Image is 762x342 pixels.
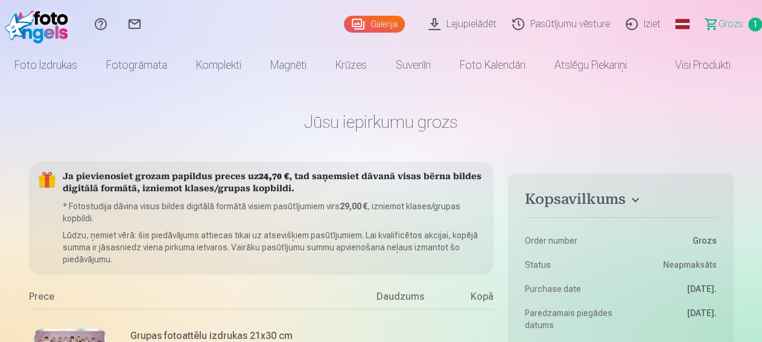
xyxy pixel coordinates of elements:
[63,200,484,224] p: * Fotostudija dāvina visus bildes digitālā formātā visiem pasūtījumiem virs , izniemot klases/gru...
[321,48,381,82] a: Krūzes
[182,48,256,82] a: Komplekti
[627,283,717,295] dd: [DATE].
[29,111,734,133] h1: Jūsu iepirkumu grozs
[259,173,289,182] b: 24,70 €
[719,17,743,31] span: Grozs
[63,171,484,195] h5: Ja pievienosiet grozam papildus preces uz , tad saņemsiet dāvanā visas bērna bildes digitālā form...
[525,191,716,212] button: Kopsavilkums
[29,290,355,309] div: Prece
[627,307,717,331] dd: [DATE].
[445,290,494,309] div: Kopā
[355,290,445,309] div: Daudzums
[663,259,717,271] span: Neapmaksāts
[525,235,615,247] dt: Order number
[748,17,762,31] span: 1
[344,16,405,33] a: Galerija
[627,235,717,247] dd: Grozs
[445,48,540,82] a: Foto kalendāri
[256,48,321,82] a: Magnēti
[540,48,641,82] a: Atslēgu piekariņi
[641,48,745,82] a: Visi produkti
[63,229,484,265] p: Lūdzu, ņemiet vērā: šis piedāvājums attiecas tikai uz atsevišķiem pasūtījumiem. Lai kvalificētos ...
[340,201,367,211] b: 29,00 €
[525,259,615,271] dt: Status
[381,48,445,82] a: Suvenīri
[525,307,615,331] dt: Paredzamais piegādes datums
[525,283,615,295] dt: Purchase date
[5,5,74,43] img: /fa1
[92,48,182,82] a: Fotogrāmata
